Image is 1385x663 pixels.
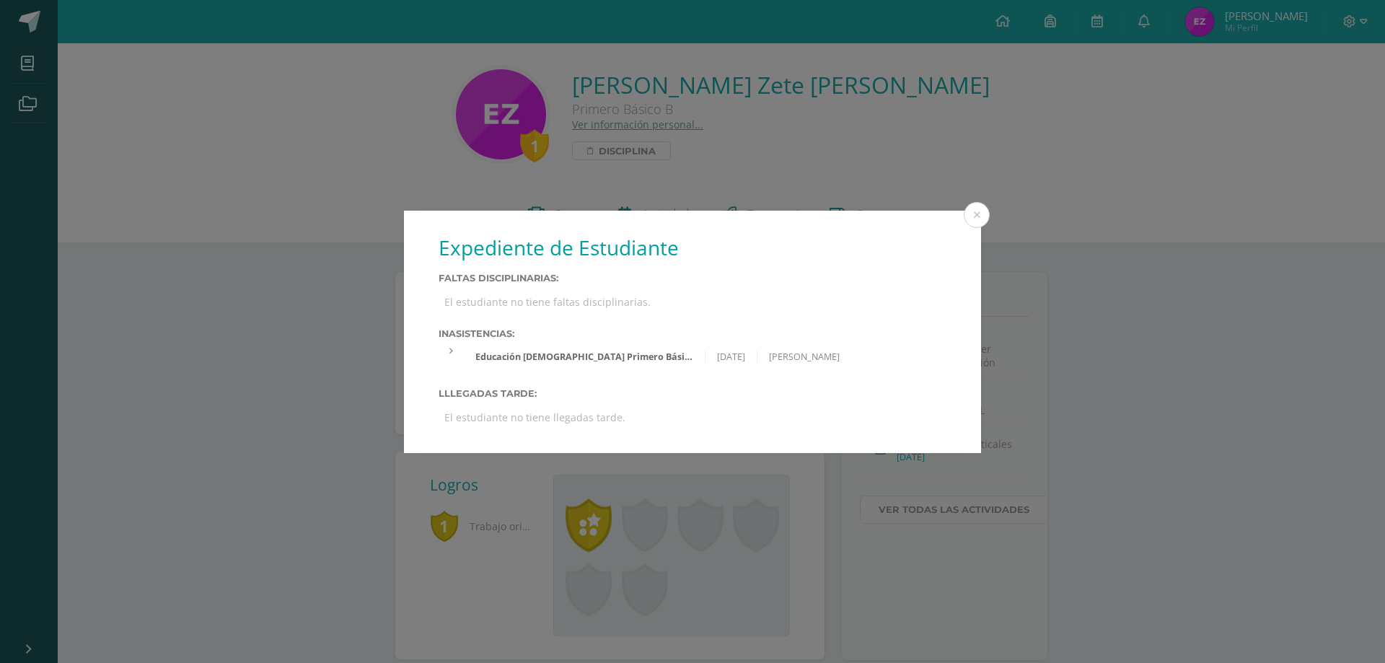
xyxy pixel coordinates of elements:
[705,351,757,363] div: [DATE]
[757,351,851,363] div: [PERSON_NAME]
[439,388,946,399] label: Lllegadas tarde:
[439,289,946,315] div: El estudiante no tiene faltas disciplinarias.
[439,234,946,261] h1: Expediente de Estudiante
[464,351,705,363] div: Educación [DEMOGRAPHIC_DATA] Primero Básico 'B'
[439,328,946,339] label: Inasistencias:
[439,273,946,284] label: Faltas Disciplinarias:
[439,405,946,430] div: El estudiante no tiene llegadas tarde.
[964,202,990,228] button: Close (Esc)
